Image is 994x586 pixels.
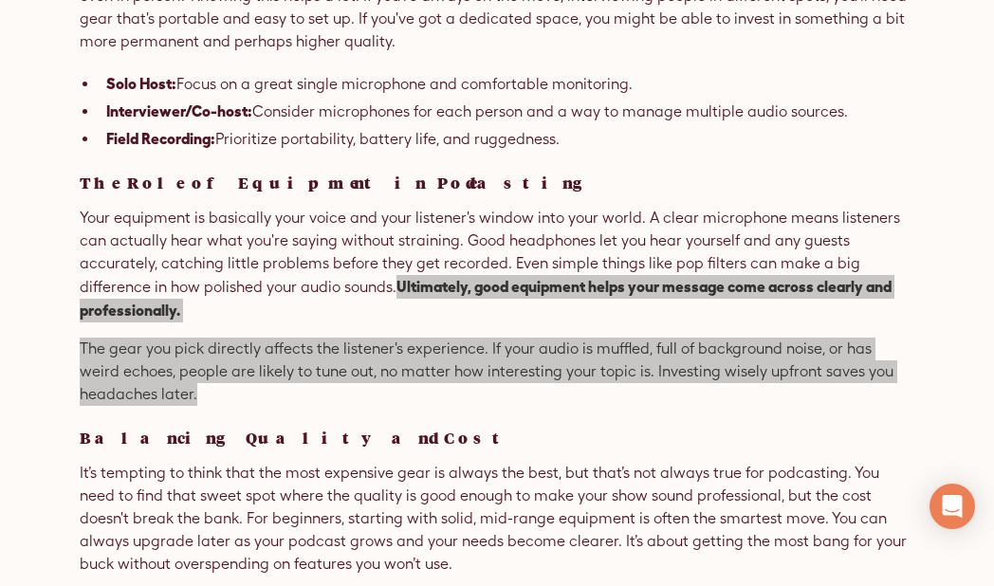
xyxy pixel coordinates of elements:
strong: Solo Host: [106,75,176,92]
strong: Ultimately, good equipment helps your message come across clearly and professionally. [80,278,892,319]
li: Consider microphones for each person and a way to manage multiple audio sources. [99,100,914,123]
p: It’s tempting to think that the most expensive gear is always the best, but that’s not always tru... [80,462,914,576]
li: Prioritize portability, battery life, and ruggedness. [99,127,914,151]
strong: Interviewer/Co-host: [106,102,252,119]
div: Open Intercom Messenger [930,484,975,529]
p: Your equipment is basically your voice and your listener's window into your world. A clear microp... [80,207,914,322]
p: The gear you pick directly affects the listener's experience. If your audio is muffled, full of b... [80,338,914,406]
li: Focus on a great single microphone and comfortable monitoring. [99,72,914,96]
h3: The Role of Equipment in Podcasting [80,174,914,192]
h3: Balancing Quality and Cost [80,429,914,447]
strong: Field Recording: [106,130,215,147]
